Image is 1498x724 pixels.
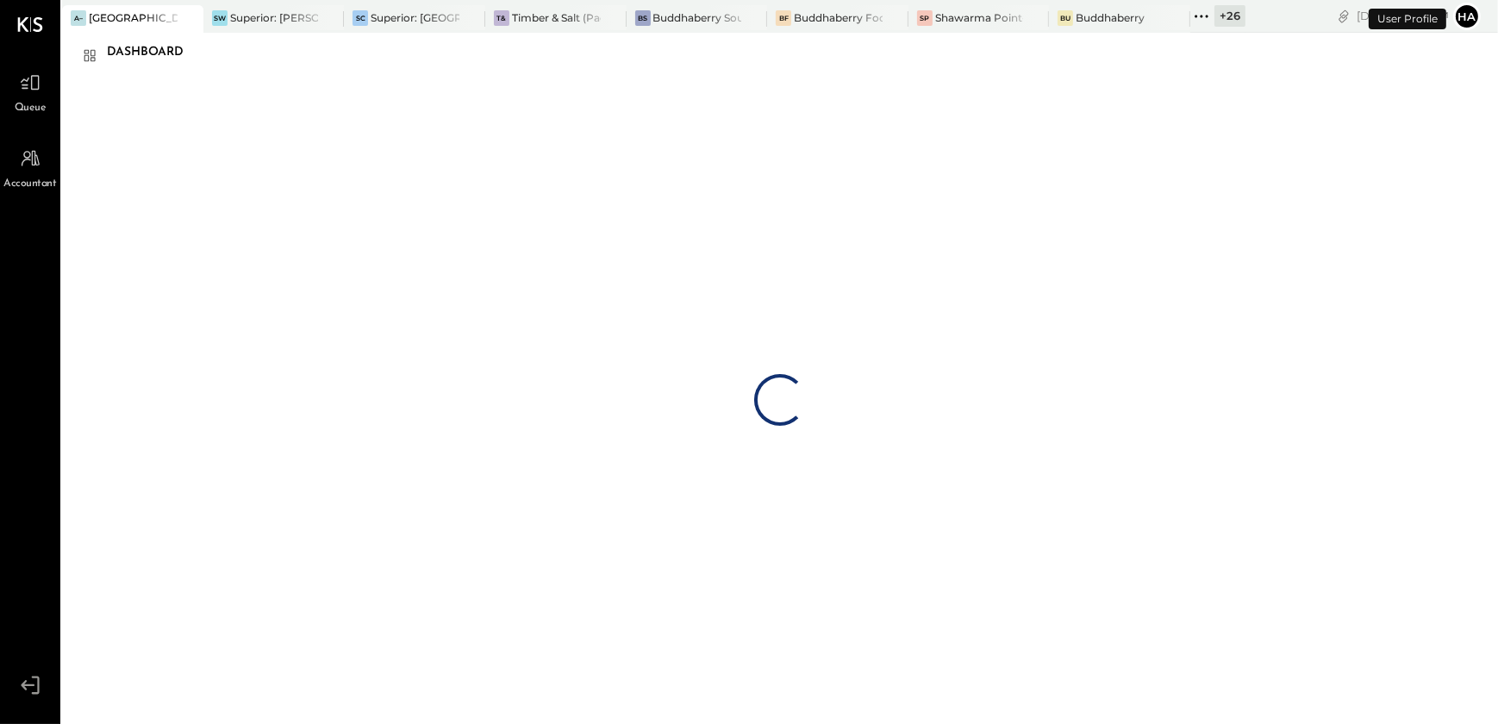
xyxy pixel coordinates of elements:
div: BF [776,10,791,26]
span: Accountant [4,177,57,192]
div: Buddhaberry [1076,10,1145,25]
div: SP [917,10,933,26]
div: SC [353,10,368,26]
div: A– [71,10,86,26]
button: Ha [1453,3,1481,30]
div: BS [635,10,651,26]
div: SW [212,10,228,26]
div: [GEOGRAPHIC_DATA] – [GEOGRAPHIC_DATA] [89,10,178,25]
div: Timber & Salt (Pacific Dining CA1 LLC) [512,10,601,25]
div: T& [494,10,509,26]
div: Buddhaberry Food Truck [794,10,883,25]
div: Buddhaberry Southampton [653,10,742,25]
div: copy link [1335,7,1352,25]
a: Queue [1,66,59,116]
div: User Profile [1369,9,1446,29]
a: Accountant [1,142,59,192]
span: Queue [15,101,47,116]
div: [DATE] [1357,8,1449,24]
div: Dashboard [107,39,201,66]
div: + 26 [1214,5,1245,27]
div: Superior: [GEOGRAPHIC_DATA] [371,10,459,25]
div: Superior: [PERSON_NAME] [230,10,319,25]
div: Bu [1058,10,1073,26]
div: Shawarma Point- Fareground [935,10,1024,25]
